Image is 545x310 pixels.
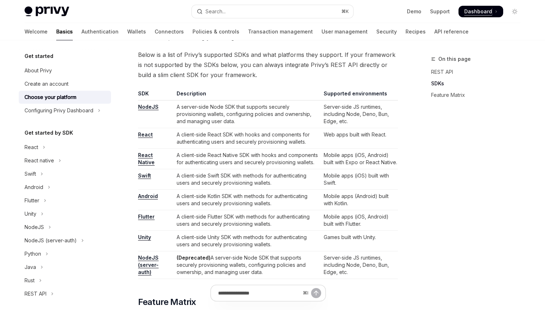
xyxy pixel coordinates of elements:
[25,80,68,88] div: Create an account
[25,93,76,102] div: Choose your platform
[25,52,53,60] h5: Get started
[464,8,492,15] span: Dashboard
[138,193,158,199] a: Android
[25,6,69,17] img: light logo
[321,231,398,251] td: Games built with Unity.
[174,190,321,210] td: A client-side Kotlin SDK with methods for authenticating users and securely provisioning wallets.
[25,66,52,75] div: About Privy
[174,169,321,190] td: A client-side Swift SDK with methods for authenticating users and securely provisioning wallets.
[138,50,398,80] span: Below is a list of Privy’s supported SDKs and what platforms they support. If your framework is n...
[19,167,111,180] button: Toggle Swift section
[434,23,469,40] a: API reference
[509,6,520,17] button: Toggle dark mode
[19,181,111,194] button: Toggle Android section
[321,169,398,190] td: Mobile apps (iOS) built with Swift.
[25,289,46,298] div: REST API
[25,263,36,271] div: Java
[25,106,93,115] div: Configuring Privy Dashboard
[431,89,526,101] a: Feature Matrix
[174,90,321,100] th: Description
[431,66,526,78] a: REST API
[406,23,426,40] a: Recipes
[25,250,41,258] div: Python
[81,23,119,40] a: Authentication
[438,55,471,63] span: On this page
[19,91,111,104] a: Choose your platform
[458,6,503,17] a: Dashboard
[177,255,211,261] strong: (Deprecated)
[25,236,77,245] div: NodeJS (server-auth)
[25,156,54,165] div: React native
[19,207,111,220] button: Toggle Unity section
[25,170,36,178] div: Swift
[19,261,111,274] button: Toggle Java section
[25,210,36,218] div: Unity
[19,194,111,207] button: Toggle Flutter section
[321,251,398,279] td: Server-side JS runtimes, including Node, Deno, Bun, Edge, etc.
[192,23,239,40] a: Policies & controls
[138,104,159,110] a: NodeJS
[431,78,526,89] a: SDKs
[138,255,159,275] a: NodeJS (server-auth)
[25,129,73,137] h5: Get started by SDK
[192,5,353,18] button: Open search
[321,90,398,100] th: Supported environments
[407,8,421,15] a: Demo
[138,152,155,166] a: React Native
[25,23,48,40] a: Welcome
[138,172,151,179] a: Swift
[19,234,111,247] button: Toggle NodeJS (server-auth) section
[19,64,111,77] a: About Privy
[174,149,321,169] td: A client-side React Native SDK with hooks and components for authenticating users and securely pr...
[321,190,398,210] td: Mobile apps (Android) built with Kotlin.
[127,23,146,40] a: Wallets
[311,288,321,298] button: Send message
[138,234,151,241] a: Unity
[174,210,321,231] td: A client-side Flutter SDK with methods for authenticating users and securely provisioning wallets.
[155,23,184,40] a: Connectors
[430,8,450,15] a: Support
[174,128,321,149] td: A client-side React SDK with hooks and components for authenticating users and securely provision...
[138,131,153,138] a: React
[19,141,111,154] button: Toggle React section
[321,100,398,128] td: Server-side JS runtimes, including Node, Deno, Bun, Edge, etc.
[19,221,111,234] button: Toggle NodeJS section
[25,196,39,205] div: Flutter
[341,9,349,14] span: ⌘ K
[19,154,111,167] button: Toggle React native section
[248,23,313,40] a: Transaction management
[321,149,398,169] td: Mobile apps (iOS, Android) built with Expo or React Native.
[25,183,43,192] div: Android
[322,23,368,40] a: User management
[19,274,111,287] button: Toggle Rust section
[174,231,321,251] td: A client-side Unity SDK with methods for authenticating users and securely provisioning wallets.
[25,276,35,285] div: Rust
[205,7,226,16] div: Search...
[19,247,111,260] button: Toggle Python section
[321,210,398,231] td: Mobile apps (iOS, Android) built with Flutter.
[25,143,38,152] div: React
[138,90,173,100] th: SDK
[321,128,398,149] td: Web apps built with React.
[218,285,300,301] input: Ask a question...
[138,214,155,220] a: Flutter
[174,251,321,279] td: A server-side Node SDK that supports securely provisioning wallets, configuring policies and owne...
[19,77,111,90] a: Create an account
[19,287,111,300] button: Toggle REST API section
[19,104,111,117] button: Toggle Configuring Privy Dashboard section
[56,23,73,40] a: Basics
[25,223,44,232] div: NodeJS
[376,23,397,40] a: Security
[174,100,321,128] td: A server-side Node SDK that supports securely provisioning wallets, configuring policies and owne...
